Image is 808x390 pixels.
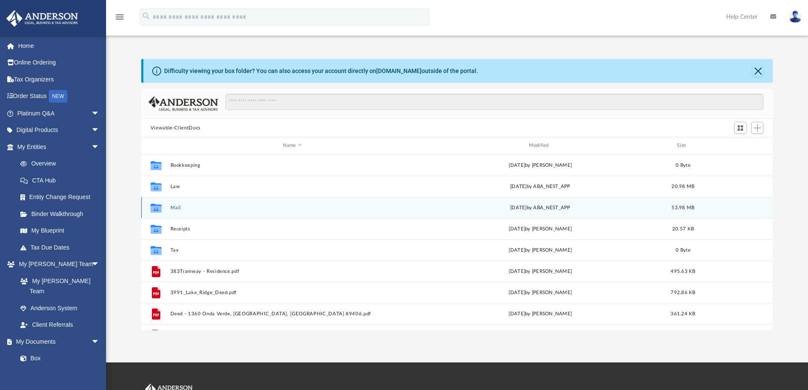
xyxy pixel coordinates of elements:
div: id [145,142,166,149]
span: 53.98 MB [671,205,694,210]
a: Home [6,37,112,54]
a: My Documentsarrow_drop_down [6,333,108,350]
a: My Blueprint [12,222,108,239]
a: Online Ordering [6,54,112,71]
span: arrow_drop_down [91,333,108,351]
a: Tax Organizers [6,71,112,88]
a: Anderson System [12,300,108,317]
div: Difficulty viewing your box folder? You can also access your account directly on outside of the p... [164,67,478,76]
button: 3991_Lake_Ridge_Deed.pdf [170,290,414,295]
button: Mail [170,205,414,210]
button: Switch to Grid View [734,122,747,134]
span: 495.63 KB [671,269,695,273]
a: Digital Productsarrow_drop_down [6,122,112,139]
a: [DOMAIN_NAME] [376,67,422,74]
span: arrow_drop_down [91,138,108,156]
a: My [PERSON_NAME] Team [12,272,104,300]
div: [DATE] by [PERSON_NAME] [418,289,663,296]
button: Add [751,122,764,134]
span: 20.98 MB [671,184,694,188]
span: 20.57 KB [672,226,694,231]
a: menu [115,16,125,22]
button: Close [752,65,764,77]
div: [DATE] by ABA_NEST_APP [418,182,663,190]
input: Search files and folders [225,94,763,110]
div: [DATE] by [PERSON_NAME] [418,225,663,233]
button: Receipts [170,226,414,232]
button: Bookkeeping [170,163,414,168]
a: My [PERSON_NAME] Teamarrow_drop_down [6,256,108,273]
a: Overview [12,155,112,172]
span: arrow_drop_down [91,122,108,139]
a: Entity Change Request [12,189,112,206]
a: Order StatusNEW [6,88,112,105]
button: Tax [170,247,414,253]
span: 0 Byte [676,247,691,252]
a: My Entitiesarrow_drop_down [6,138,112,155]
span: 0 Byte [676,163,691,167]
div: Size [666,142,700,149]
div: [DATE] by ABA_NEST_APP [418,204,663,211]
div: [DATE] by [PERSON_NAME] [418,161,663,169]
img: Anderson Advisors Platinum Portal [4,10,81,27]
span: arrow_drop_down [91,256,108,273]
div: NEW [49,90,67,103]
a: Tax Due Dates [12,239,112,256]
span: arrow_drop_down [91,105,108,122]
div: Name [170,142,414,149]
button: 383Tramway - Residence.pdf [170,269,414,274]
a: CTA Hub [12,172,112,189]
a: Binder Walkthrough [12,205,112,222]
a: Platinum Q&Aarrow_drop_down [6,105,112,122]
div: [DATE] by [PERSON_NAME] [418,246,663,254]
span: 792.86 KB [671,290,695,295]
i: search [142,11,151,21]
img: User Pic [789,11,802,23]
button: Law [170,184,414,189]
a: Client Referrals [12,317,108,334]
div: [DATE] by [PERSON_NAME] [418,310,663,317]
button: Viewable-ClientDocs [151,124,201,132]
div: [DATE] by [PERSON_NAME] [418,267,663,275]
span: 361.24 KB [671,311,695,316]
div: id [704,142,763,149]
div: Modified [418,142,662,149]
button: Deed - 1360 Onda Verde, [GEOGRAPHIC_DATA], [GEOGRAPHIC_DATA] 89406.pdf [170,311,414,317]
div: grid [141,154,773,330]
a: Box [12,350,104,367]
i: menu [115,12,125,22]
